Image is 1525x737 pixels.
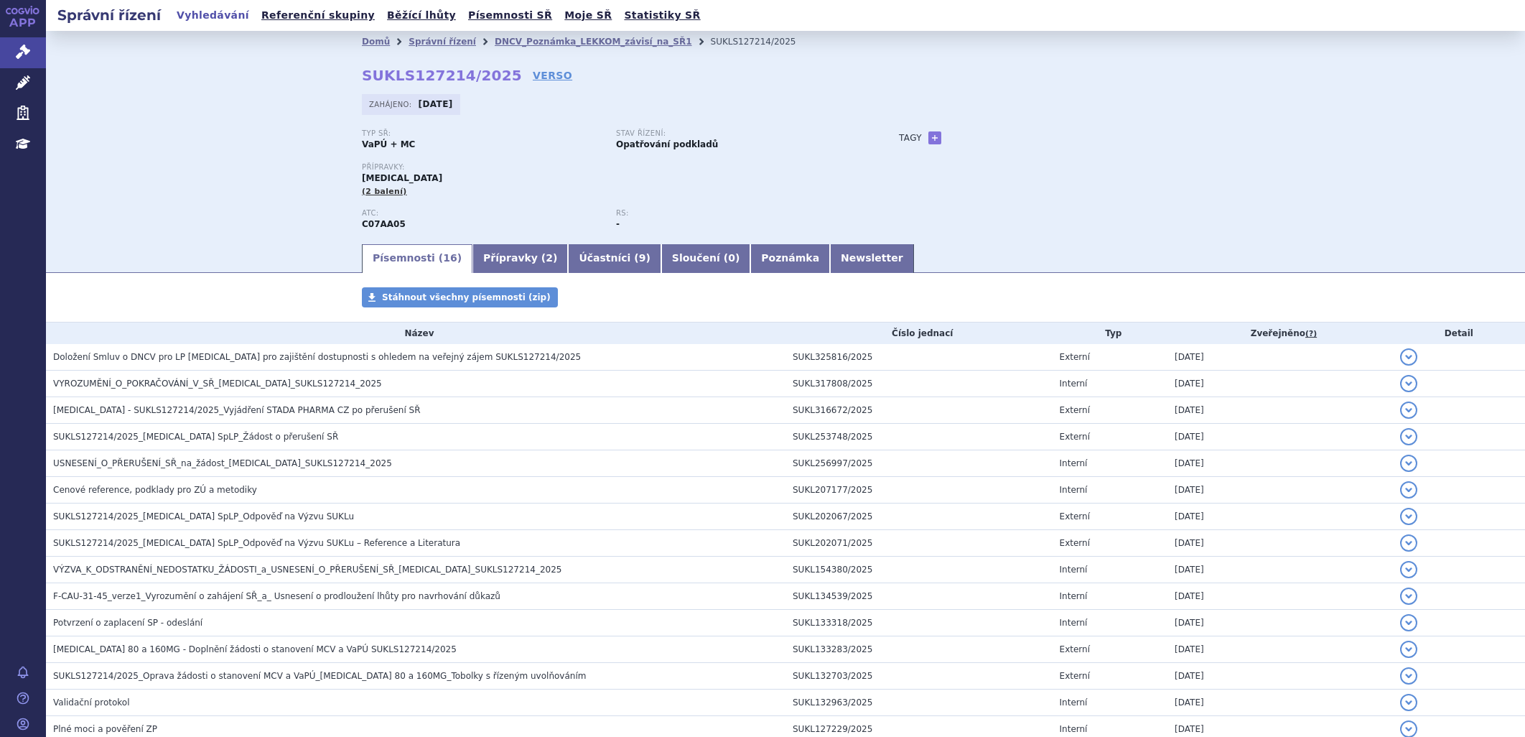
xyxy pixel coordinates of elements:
span: 0 [728,252,735,264]
th: Detail [1393,323,1525,344]
button: detail [1400,614,1417,631]
button: detail [1400,348,1417,366]
a: Běžící lhůty [383,6,460,25]
th: Název [46,323,785,344]
strong: - [616,219,620,229]
p: Stav řízení: [616,129,856,138]
a: Písemnosti (16) [362,244,472,273]
td: [DATE] [1167,477,1393,504]
button: detail [1400,694,1417,711]
a: Statistiky SŘ [620,6,704,25]
td: [DATE] [1167,636,1393,663]
a: Sloučení (0) [661,244,750,273]
span: Plné moci a pověření ZP [53,724,157,734]
button: detail [1400,588,1417,605]
span: Interní [1060,724,1088,734]
span: Externí [1060,352,1090,362]
td: SUKL202071/2025 [785,530,1053,557]
span: SUKLS127214/2025_Propranolol SpLP_Odpověď na Výzvu SUKLu [53,511,354,522]
a: Domů [362,37,390,47]
a: Moje SŘ [560,6,616,25]
a: + [928,131,941,144]
p: Typ SŘ: [362,129,602,138]
span: [MEDICAL_DATA] [362,173,442,183]
td: SUKL133283/2025 [785,636,1053,663]
span: Stáhnout všechny písemnosti (zip) [382,292,551,302]
td: [DATE] [1167,371,1393,397]
span: Externí [1060,511,1090,522]
strong: VaPÚ + MC [362,139,415,149]
td: [DATE] [1167,610,1393,636]
button: detail [1400,428,1417,445]
td: SUKL202067/2025 [785,504,1053,530]
a: DNCV_Poznámka_LEKKOM_závisí_na_SŘ1 [495,37,692,47]
h2: Správní řízení [46,5,172,25]
span: Doložení Smluv o DNCV pro LP Propranolol pro zajištění dostupnosti s ohledem na veřejný zájem SUK... [53,352,581,362]
span: Interní [1060,618,1088,628]
a: Poznámka [750,244,830,273]
td: SUKL317808/2025 [785,371,1053,397]
td: SUKL325816/2025 [785,344,1053,371]
strong: Opatřování podkladů [616,139,718,149]
strong: PROPRANOLOL [362,219,406,229]
td: SUKL132703/2025 [785,663,1053,690]
td: SUKL316672/2025 [785,397,1053,424]
a: Referenční skupiny [257,6,379,25]
span: (2 balení) [362,187,407,196]
p: Přípravky: [362,163,870,172]
span: Interní [1060,458,1088,468]
strong: SUKLS127214/2025 [362,67,522,84]
td: SUKL253748/2025 [785,424,1053,450]
span: Interní [1060,379,1088,389]
span: Externí [1060,644,1090,654]
td: SUKL256997/2025 [785,450,1053,477]
span: SUKLS127214/2025_Oprava žádosti o stanovení MCV a VaPÚ_Propranolol 80 a 160MG_Tobolky s řízeným u... [53,671,586,681]
td: [DATE] [1167,424,1393,450]
span: Interní [1060,565,1088,575]
td: SUKL134539/2025 [785,583,1053,610]
td: SUKL133318/2025 [785,610,1053,636]
td: SUKL207177/2025 [785,477,1053,504]
button: detail [1400,508,1417,525]
button: detail [1400,534,1417,552]
td: [DATE] [1167,397,1393,424]
span: Cenové reference, podklady pro ZÚ a metodiky [53,485,257,495]
a: Účastníci (9) [568,244,661,273]
span: Validační protokol [53,697,130,708]
td: SUKL132963/2025 [785,690,1053,716]
td: [DATE] [1167,504,1393,530]
th: Číslo jednací [785,323,1053,344]
p: RS: [616,209,856,218]
span: Externí [1060,671,1090,681]
abbr: (?) [1305,329,1317,339]
span: Propranolol 80 a 160MG - Doplnění žádosti o stanovení MCV a VaPÚ SUKLS127214/2025 [53,644,457,654]
td: [DATE] [1167,583,1393,610]
button: detail [1400,667,1417,685]
span: Externí [1060,405,1090,415]
button: detail [1400,641,1417,658]
td: [DATE] [1167,690,1393,716]
span: Externí [1060,432,1090,442]
a: VERSO [533,68,572,83]
button: detail [1400,455,1417,472]
span: Externí [1060,538,1090,548]
span: USNESENÍ_O_PŘERUŠENÍ_SŘ_na_žádost_PROPRANOLOL_SUKLS127214_2025 [53,458,392,468]
a: Stáhnout všechny písemnosti (zip) [362,287,558,307]
th: Zveřejněno [1167,323,1393,344]
th: Typ [1053,323,1168,344]
a: Písemnosti SŘ [464,6,556,25]
span: 9 [639,252,646,264]
span: VYROZUMĚNÍ_O_POKRAČOVÁNÍ_V_SŘ_PROPRANOLOL_SUKLS127214_2025 [53,379,382,389]
button: detail [1400,375,1417,392]
a: Přípravky (2) [472,244,568,273]
td: [DATE] [1167,530,1393,557]
span: Interní [1060,697,1088,708]
span: Zahájeno: [369,98,414,110]
a: Správní řízení [409,37,476,47]
td: [DATE] [1167,557,1393,583]
h3: Tagy [899,129,922,147]
span: Potvrzení o zaplacení SP - odeslání [53,618,202,628]
td: [DATE] [1167,663,1393,690]
button: detail [1400,481,1417,499]
td: SUKL154380/2025 [785,557,1053,583]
